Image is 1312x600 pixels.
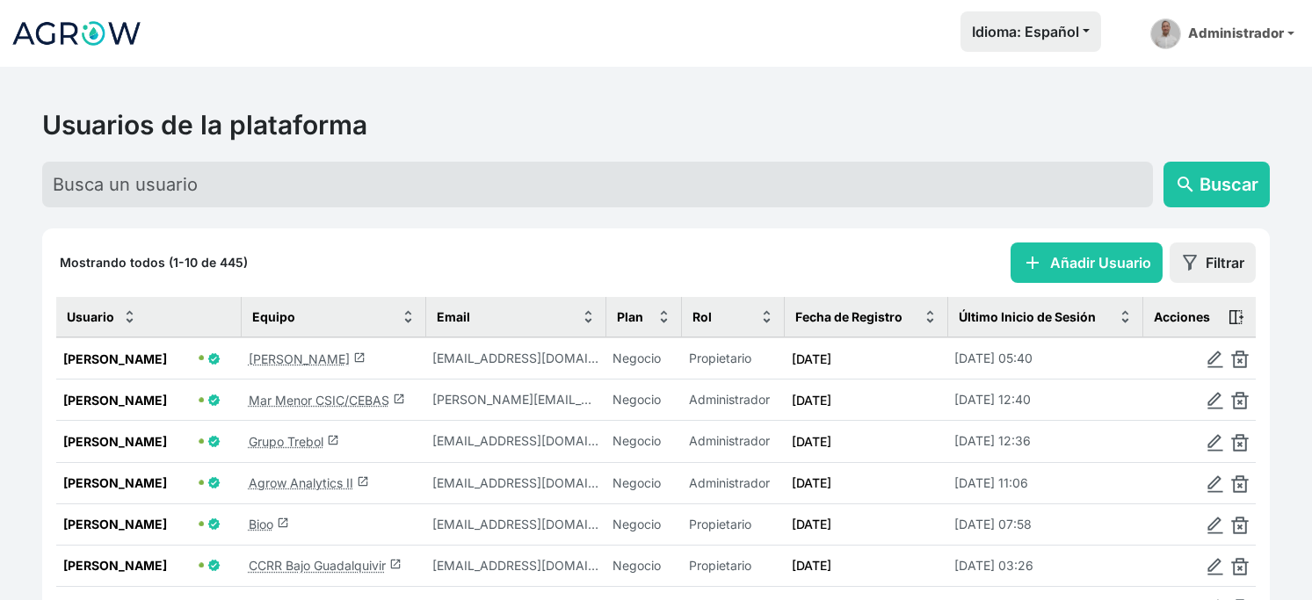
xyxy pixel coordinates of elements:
[1200,171,1258,198] span: Buscar
[1175,174,1196,195] span: search
[249,475,369,490] a: Agrow Analytics IIlaunch
[1207,558,1224,575] img: edit
[605,421,681,462] td: Negocio
[605,462,681,503] td: Negocio
[207,394,221,407] span: Usuario Verificado
[252,307,295,326] span: Equipo
[63,473,195,492] span: [PERSON_NAME]
[199,438,204,445] span: 🟢
[425,380,605,421] td: j.castillo@libelium.com
[63,350,195,368] span: [PERSON_NAME]
[1231,517,1249,534] img: delete
[402,310,415,323] img: sort
[947,503,1143,545] td: [DATE] 07:58
[207,435,221,448] span: Usuario Verificado
[207,352,221,365] span: Usuario Verificado
[785,421,948,462] td: [DATE]
[425,462,605,503] td: inbal@gmail.com
[682,421,785,462] td: Administrador
[960,11,1101,52] button: Idioma: Español
[682,337,785,380] td: Propietario
[947,462,1143,503] td: [DATE] 11:06
[682,462,785,503] td: Administrador
[63,515,195,533] span: [PERSON_NAME]
[199,355,204,362] span: 🟢
[785,545,948,586] td: [DATE]
[1231,351,1249,368] img: delete
[785,337,948,380] td: [DATE]
[1163,162,1270,207] button: searchBuscar
[1231,558,1249,575] img: delete
[617,307,643,326] span: Plan
[393,393,405,405] span: launch
[249,517,289,531] a: Bioolaunch
[1143,11,1301,56] a: Administrador
[249,393,405,408] a: Mar Menor CSIC/CEBASlaunch
[1154,307,1210,326] span: Acciones
[1170,242,1256,283] button: Filtrar
[60,254,248,271] p: Mostrando todos (1-10 de 445)
[67,307,114,326] span: Usuario
[947,380,1143,421] td: [DATE] 12:40
[605,545,681,586] td: Negocio
[1011,242,1163,283] button: addAñadir Usuario
[277,517,289,529] span: launch
[249,558,402,573] a: CCRR Bajo Guadalquivirlaunch
[42,162,1153,207] input: Busca un usuario
[1231,392,1249,409] img: delete
[924,310,937,323] img: sort
[1119,310,1132,323] img: sort
[692,307,712,326] span: Rol
[682,545,785,586] td: Propietario
[947,545,1143,586] td: [DATE] 03:26
[199,562,204,569] span: 🟢
[1207,475,1224,493] img: edit
[785,462,948,503] td: [DATE]
[63,432,195,451] span: [PERSON_NAME]
[785,503,948,545] td: [DATE]
[11,11,142,55] img: Logo
[1207,434,1224,452] img: edit
[785,380,948,421] td: [DATE]
[795,307,902,326] span: Fecha de Registro
[582,310,595,323] img: sort
[947,337,1143,380] td: [DATE] 05:40
[207,517,221,531] span: Usuario Verificado
[1150,18,1181,49] img: admin-picture
[1181,254,1199,271] img: filter
[959,307,1096,326] span: Último Inicio de Sesión
[657,310,670,323] img: sort
[605,337,681,380] td: Negocio
[437,307,470,326] span: Email
[357,475,369,488] span: launch
[249,351,366,366] a: [PERSON_NAME]launch
[199,480,204,487] span: 🟢
[1207,351,1224,368] img: edit
[605,380,681,421] td: Negocio
[947,421,1143,462] td: [DATE] 12:36
[1022,252,1043,273] span: add
[1207,392,1224,409] img: edit
[425,337,605,380] td: jorgeramirezlaguarta@gmail.com
[353,351,366,364] span: launch
[327,434,339,446] span: launch
[123,310,136,323] img: sort
[249,434,339,449] a: Grupo Trebollaunch
[207,559,221,572] span: Usuario Verificado
[63,391,195,409] span: [PERSON_NAME]
[682,503,785,545] td: Propietario
[1228,308,1245,326] img: action
[605,503,681,545] td: Negocio
[760,310,773,323] img: sort
[42,109,1270,141] h2: Usuarios de la plataforma
[425,545,605,586] td: abejarano@crbajoguadalquivir.com
[207,476,221,489] span: Usuario Verificado
[199,521,204,528] span: 🟢
[425,421,605,462] td: riego@grupotrebol.pe
[199,397,204,404] span: 🟢
[1207,517,1224,534] img: edit
[682,380,785,421] td: Administrador
[425,503,605,545] td: cpolo@bioo.tech
[1231,475,1249,493] img: delete
[1231,434,1249,452] img: delete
